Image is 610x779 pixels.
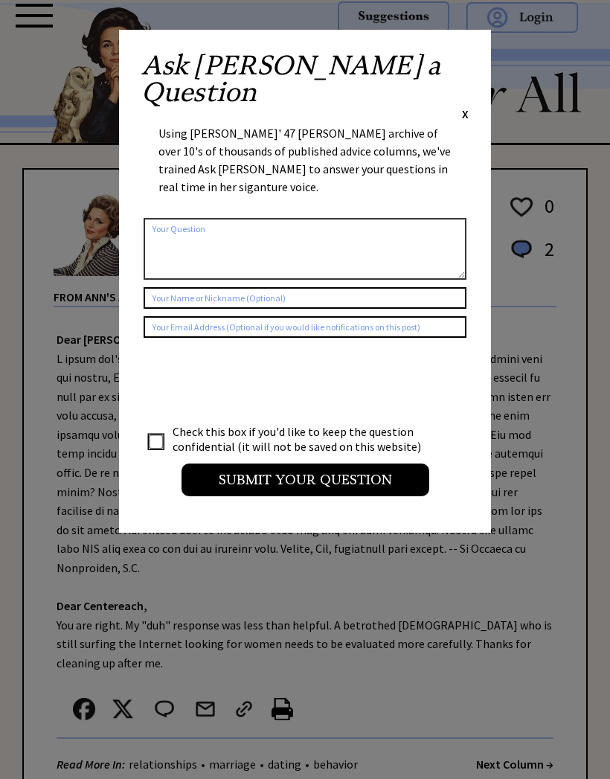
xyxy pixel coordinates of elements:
h2: Ask [PERSON_NAME] a Question [141,52,469,106]
input: Submit your Question [182,464,429,496]
iframe: reCAPTCHA [144,353,370,411]
span: X [462,106,469,121]
input: Your Name or Nickname (Optional) [144,287,466,309]
input: Your Email Address (Optional if you would like notifications on this post) [144,316,466,338]
div: Using [PERSON_NAME]' 47 [PERSON_NAME] archive of over 10's of thousands of published advice colum... [158,124,452,211]
td: Check this box if you'd like to keep the question confidential (it will not be saved on this webs... [172,423,435,455]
